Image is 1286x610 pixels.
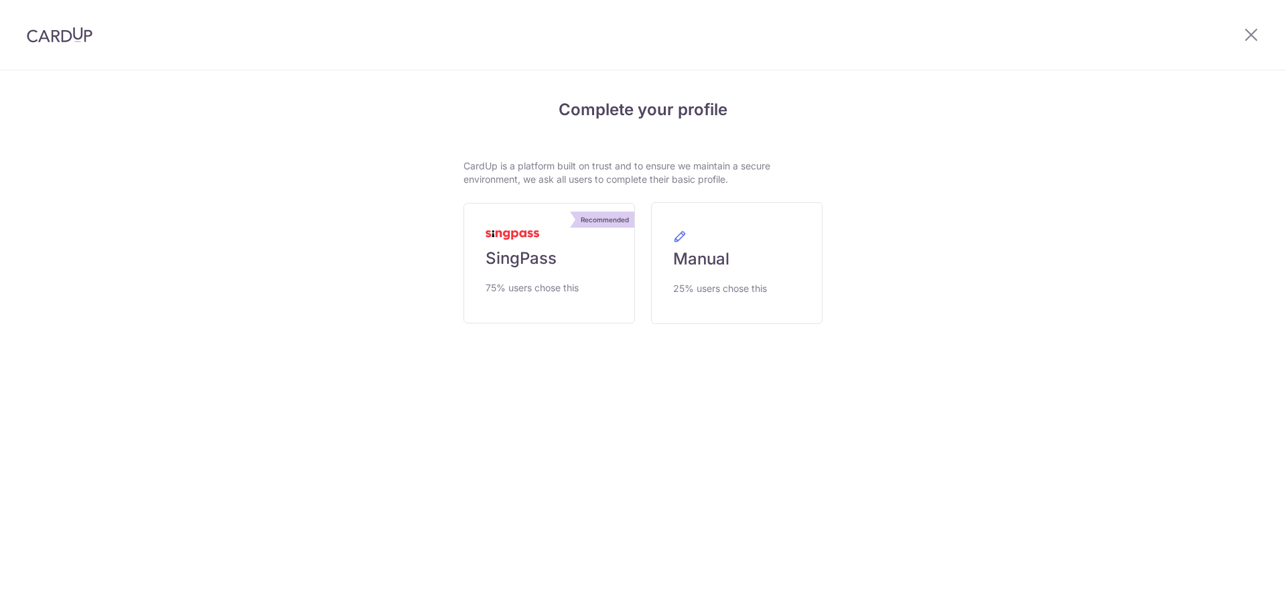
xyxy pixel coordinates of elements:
[673,248,729,270] span: Manual
[463,159,823,186] p: CardUp is a platform built on trust and to ensure we maintain a secure environment, we ask all us...
[575,212,634,228] div: Recommended
[463,203,635,323] a: Recommended SingPass 75% users chose this
[486,248,557,269] span: SingPass
[27,27,92,43] img: CardUp
[1200,570,1273,603] iframe: Opens a widget where you can find more information
[463,98,823,122] h4: Complete your profile
[673,281,767,297] span: 25% users chose this
[486,280,579,296] span: 75% users chose this
[486,230,539,240] img: MyInfoLogo
[651,202,823,324] a: Manual 25% users chose this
